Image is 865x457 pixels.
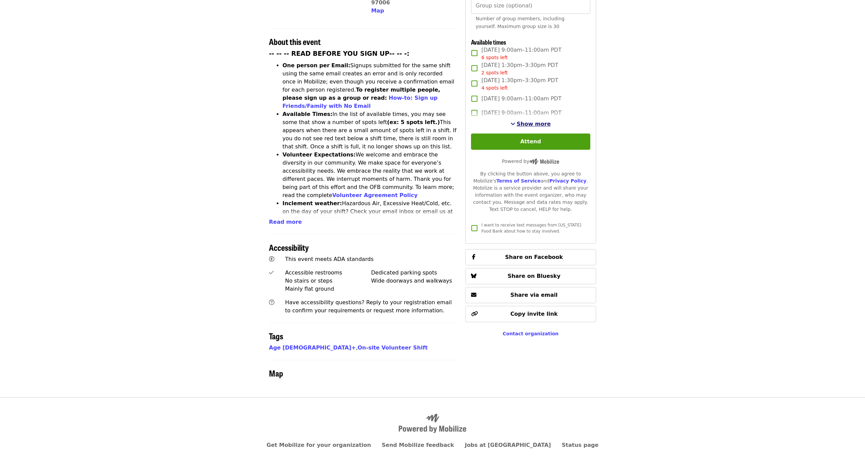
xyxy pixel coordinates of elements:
[511,120,551,128] button: See more timeslots
[508,273,561,279] span: Share on Bluesky
[269,367,283,379] span: Map
[481,109,562,117] span: [DATE] 9:00am–11:00am PDT
[269,35,321,47] span: About this event
[465,268,596,284] button: Share on Bluesky
[285,285,371,293] div: Mainly flat ground
[269,218,302,226] button: Read more
[502,159,559,164] span: Powered by
[282,62,350,69] strong: One person per Email:
[282,111,332,117] strong: Available Times:
[476,16,565,29] span: Number of group members, including yourself. Maximum group size is 30
[269,269,274,276] i: check icon
[285,256,374,262] span: This event meets ADA standards
[471,38,506,46] span: Available times
[371,7,384,14] span: Map
[481,85,508,91] span: 4 spots left
[465,442,551,448] a: Jobs at [GEOGRAPHIC_DATA]
[282,62,457,110] li: Signups submitted for the same shift using the same email creates an error and is only recorded o...
[471,134,590,150] button: Attend
[267,442,371,448] a: Get Mobilize for your organization
[465,306,596,322] button: Copy invite link
[549,178,587,184] a: Privacy Policy
[269,344,356,351] a: Age [DEMOGRAPHIC_DATA]+
[269,219,302,225] span: Read more
[269,299,274,306] i: question-circle icon
[481,95,562,103] span: [DATE] 9:00am–11:00am PDT
[465,287,596,303] button: Share via email
[562,442,599,448] a: Status page
[371,7,384,15] button: Map
[282,95,438,109] a: How-to: Sign up Friends/Family with No Email
[282,200,342,207] strong: Inclement weather:
[510,311,558,317] span: Copy invite link
[517,121,551,127] span: Show more
[481,61,558,76] span: [DATE] 1:30pm–3:30pm PDT
[269,256,274,262] i: universal-access icon
[282,87,440,101] strong: To register multiple people, please sign up as a group or read:
[481,76,558,92] span: [DATE] 1:30pm–3:30pm PDT
[471,170,590,213] div: By clicking the button above, you agree to Mobilize's and . Mobilize is a service provider and wi...
[282,199,457,240] li: Hazardous Air, Excessive Heat/Cold, etc. on the day of your shift? Check your email inbox or emai...
[269,344,357,351] span: ,
[269,50,410,57] strong: -- -- -- READ BEFORE YOU SIGN UP-- -- -:
[505,254,563,260] span: Share on Facebook
[481,46,562,61] span: [DATE] 9:00am–11:00am PDT
[269,330,283,342] span: Tags
[399,414,466,433] img: Powered by Mobilize
[285,269,371,277] div: Accessible restrooms
[371,277,457,285] div: Wide doorways and walkways
[282,151,457,199] li: We welcome and embrace the diversity in our community. We make space for everyone’s accessibility...
[529,159,559,165] img: Powered by Mobilize
[332,192,418,198] a: Volunteer Agreement Policy
[282,110,457,151] li: In the list of available times, you may see some that show a number of spots left This appears wh...
[269,441,596,449] nav: Primary footer navigation
[269,241,309,253] span: Accessibility
[496,178,541,184] a: Terms of Service
[503,331,559,336] a: Contact organization
[285,277,371,285] div: No stairs or steps
[357,344,427,351] a: On-site Volunteer Shift
[481,223,581,234] span: I want to receive text messages from [US_STATE] Food Bank about how to stay involved.
[481,55,508,60] span: 6 spots left
[371,269,457,277] div: Dedicated parking spots
[387,119,440,125] strong: (ex: 5 spots left.)
[465,249,596,265] button: Share on Facebook
[511,292,558,298] span: Share via email
[481,70,508,75] span: 2 spots left
[282,151,356,158] strong: Volunteer Expectations:
[382,442,454,448] a: Send Mobilize feedback
[285,299,452,314] span: Have accessibility questions? Reply to your registration email to confirm your requirements or re...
